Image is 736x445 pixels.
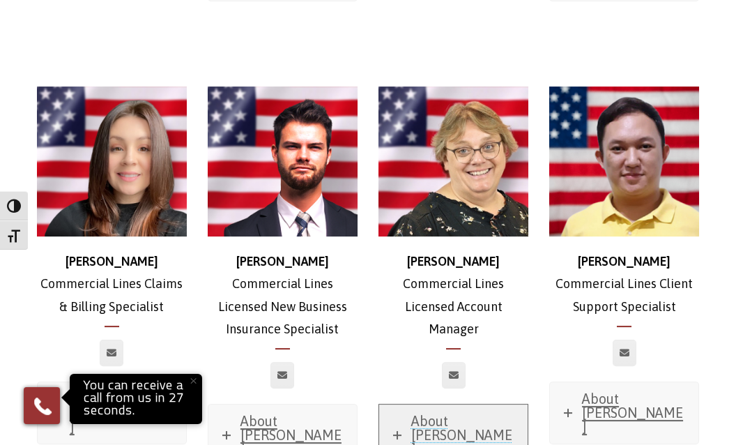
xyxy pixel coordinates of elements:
p: Commercial Lines Client Support Specialist [549,250,699,318]
img: Phone icon [31,395,54,417]
p: Commercial Lines Licensed Account Manager [378,250,528,341]
strong: [PERSON_NAME] [578,254,670,269]
p: Commercial Lines Licensed New Business Insurance Specialist [208,250,358,341]
img: Image (37) [378,86,528,236]
a: About [PERSON_NAME] [550,382,698,444]
strong: [PERSON_NAME] [66,254,158,269]
strong: [PERSON_NAME] [407,254,500,269]
img: new_headshot_500x500 [37,86,187,236]
img: Zach_500x500 [208,86,358,236]
img: Glenn Philapil, Jr. [549,86,699,236]
p: You can receive a call from us in 27 seconds. [73,377,199,421]
p: Commercial Lines Claims & Billing Specialist [37,250,187,318]
button: Close [178,365,208,396]
strong: [PERSON_NAME] [236,254,329,269]
span: About [PERSON_NAME] [70,391,171,435]
span: About [PERSON_NAME] [582,391,683,435]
